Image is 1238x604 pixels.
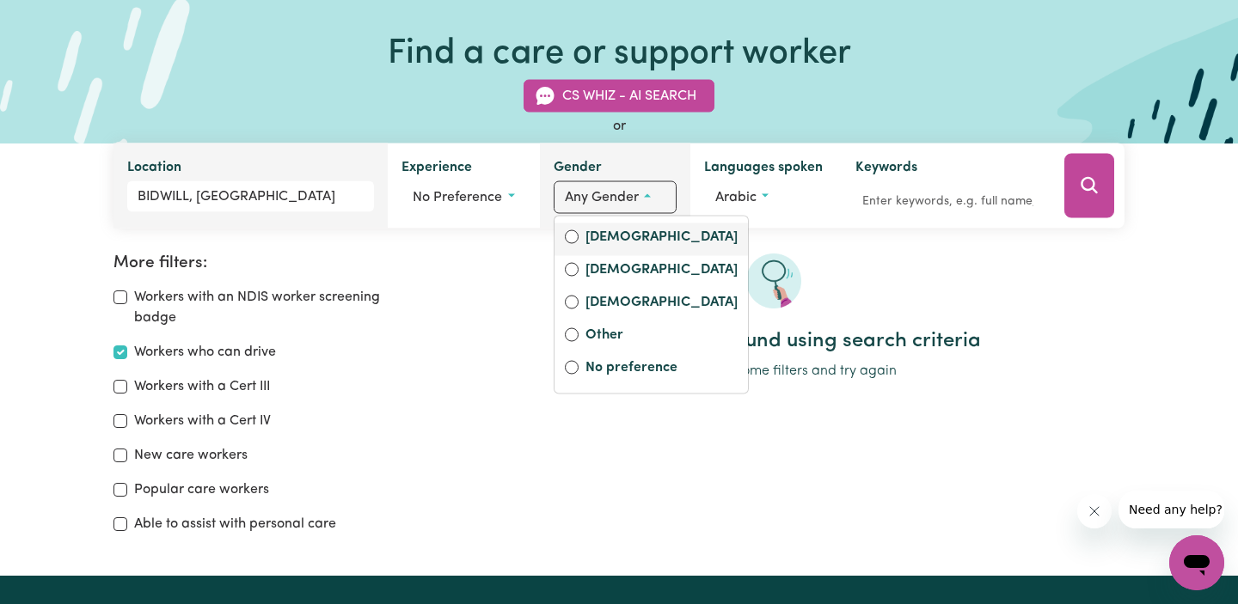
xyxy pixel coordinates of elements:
label: [DEMOGRAPHIC_DATA] [585,292,738,316]
iframe: Close message [1077,494,1112,528]
input: Enter a suburb [127,181,374,212]
div: Worker gender preference [554,216,749,394]
label: New care workers [134,445,248,466]
label: Location [127,157,181,181]
iframe: Button to launch messaging window [1169,535,1224,590]
label: [DEMOGRAPHIC_DATA] [585,227,738,251]
input: Enter keywords, e.g. full name, interests [855,188,1040,215]
label: Workers with a Cert III [134,376,270,397]
button: Worker gender preference [554,181,677,214]
label: Workers with a Cert IV [134,411,271,431]
button: Search [1064,154,1114,218]
iframe: Message from company [1118,491,1224,528]
label: Popular care workers [134,479,269,500]
p: Try removing some filters and try again [423,361,1125,381]
div: or [113,116,1125,137]
span: Arabic [715,191,757,204]
label: Languages spoken [704,157,823,181]
h2: No care workers found using search criteria [423,329,1125,354]
label: [DEMOGRAPHIC_DATA] [585,259,738,284]
label: Able to assist with personal care [134,514,336,534]
h2: More filters: [113,253,402,273]
button: Worker experience options [401,181,525,214]
label: Keywords [855,157,917,181]
label: No preference [585,357,738,381]
h1: Find a care or support worker [388,34,851,75]
label: Workers who can drive [134,342,276,363]
label: Workers with an NDIS worker screening badge [134,287,402,328]
label: Other [585,325,738,349]
label: Gender [554,157,602,181]
span: Any gender [565,191,639,204]
button: Worker language preferences [704,181,828,214]
button: CS Whiz - AI Search [524,80,714,113]
label: Experience [401,157,472,181]
span: No preference [413,191,502,204]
